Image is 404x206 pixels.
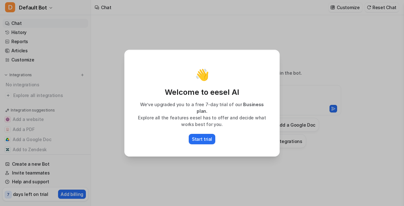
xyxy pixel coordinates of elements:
[192,136,212,142] p: Start trial
[132,114,272,128] p: Explore all the features eesel has to offer and decide what works best for you.
[189,134,215,144] button: Start trial
[132,101,272,114] p: We’ve upgraded you to a free 7-day trial of our
[195,68,209,81] p: 👋
[132,87,272,97] p: Welcome to eesel AI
